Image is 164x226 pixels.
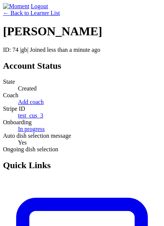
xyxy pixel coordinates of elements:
[3,47,161,53] p: ID: 74 | | Joined less than a minute ago
[3,61,161,71] h2: Account Status
[3,146,161,153] dt: Ongoing dish selection
[3,3,29,10] img: Moment
[18,139,27,146] span: Yes
[18,85,37,92] span: Created
[21,47,27,53] span: gb
[3,24,161,38] h1: [PERSON_NAME]
[18,126,45,132] a: In progress
[3,119,161,126] dt: Onboarding
[3,160,161,170] h2: Quick Links
[3,105,161,112] dt: Stripe ID
[3,78,161,85] dt: State
[3,10,60,16] a: ← Back to Learner List
[31,3,48,9] a: Logout
[18,99,44,105] a: Add coach
[3,92,161,99] dt: Coach
[3,133,161,139] dt: Auto dish selection message
[18,112,43,119] a: test_cus_3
